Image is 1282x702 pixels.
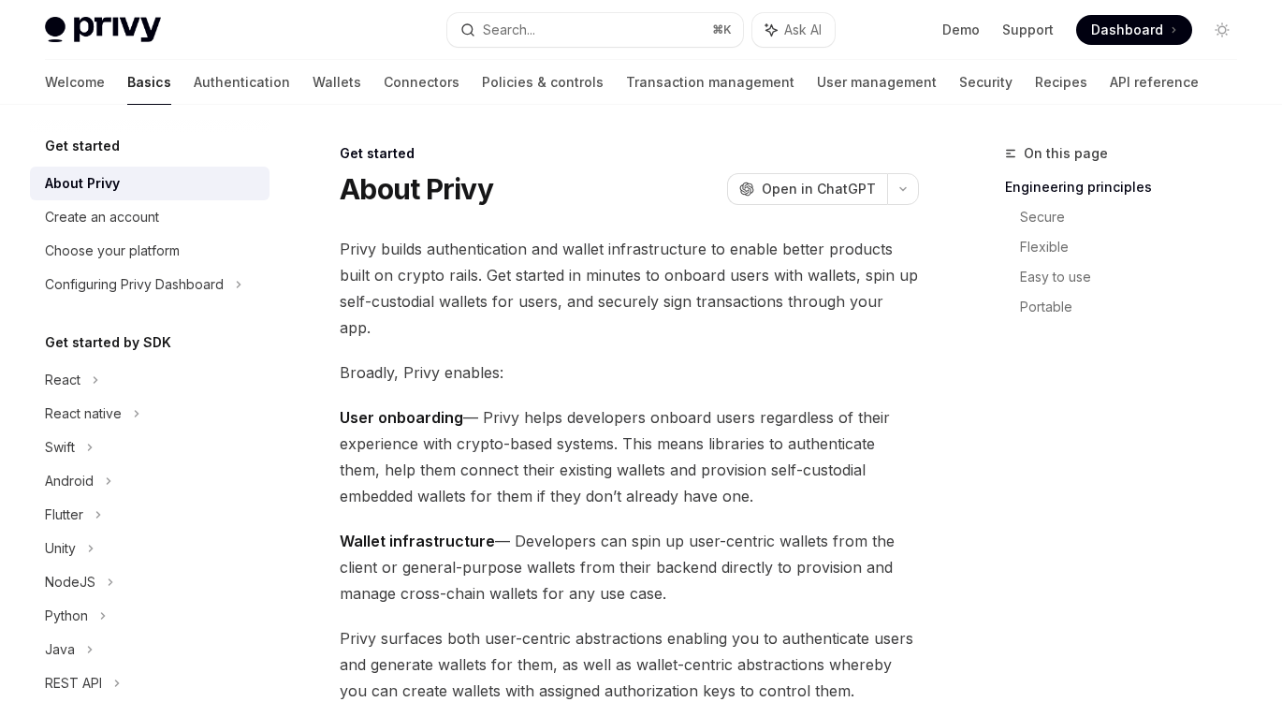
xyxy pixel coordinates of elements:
a: Support [1002,21,1054,39]
div: NodeJS [45,571,95,593]
span: — Developers can spin up user-centric wallets from the client or general-purpose wallets from the... [340,528,919,607]
div: Python [45,605,88,627]
a: Connectors [384,60,459,105]
a: Secure [1020,202,1252,232]
span: Ask AI [784,21,822,39]
div: Get started [340,144,919,163]
a: Dashboard [1076,15,1192,45]
a: User management [817,60,937,105]
div: Search... [483,19,535,41]
span: Dashboard [1091,21,1163,39]
span: Broadly, Privy enables: [340,359,919,386]
a: Welcome [45,60,105,105]
button: Open in ChatGPT [727,173,887,205]
div: Flutter [45,504,83,526]
a: Engineering principles [1005,172,1252,202]
a: Easy to use [1020,262,1252,292]
strong: User onboarding [340,408,463,427]
a: Flexible [1020,232,1252,262]
div: React [45,369,80,391]
div: About Privy [45,172,120,195]
a: API reference [1110,60,1199,105]
button: Ask AI [752,13,835,47]
a: Wallets [313,60,361,105]
div: Java [45,638,75,661]
a: Security [959,60,1012,105]
div: Unity [45,537,76,560]
a: Portable [1020,292,1252,322]
span: Open in ChatGPT [762,180,876,198]
div: REST API [45,672,102,695]
img: light logo [45,17,161,43]
span: — Privy helps developers onboard users regardless of their experience with crypto-based systems. ... [340,404,919,509]
div: Android [45,470,94,492]
a: Basics [127,60,171,105]
a: Demo [942,21,980,39]
div: Configuring Privy Dashboard [45,273,224,296]
a: Authentication [194,60,290,105]
h5: Get started [45,135,120,157]
a: Policies & controls [482,60,604,105]
a: About Privy [30,167,270,200]
span: Privy builds authentication and wallet infrastructure to enable better products built on crypto r... [340,236,919,341]
h5: Get started by SDK [45,331,171,354]
span: On this page [1024,142,1108,165]
span: ⌘ K [712,22,732,37]
strong: Wallet infrastructure [340,532,495,550]
a: Choose your platform [30,234,270,268]
a: Transaction management [626,60,794,105]
div: Swift [45,436,75,459]
a: Recipes [1035,60,1087,105]
div: Create an account [45,206,159,228]
button: Toggle dark mode [1207,15,1237,45]
div: Choose your platform [45,240,180,262]
div: React native [45,402,122,425]
a: Create an account [30,200,270,234]
button: Search...⌘K [447,13,743,47]
h1: About Privy [340,172,493,206]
